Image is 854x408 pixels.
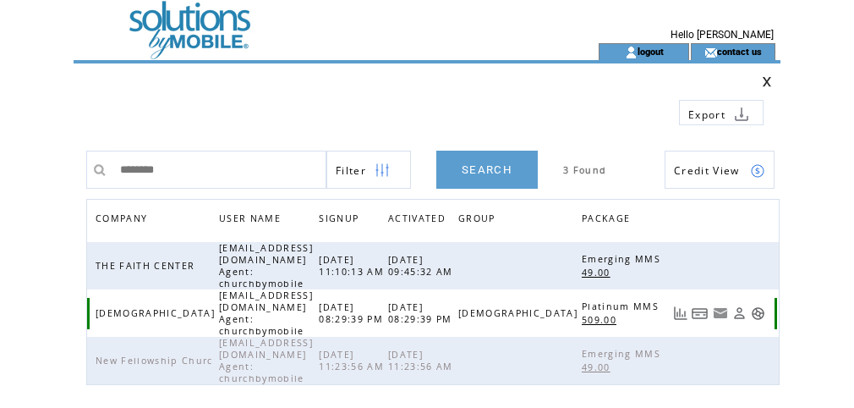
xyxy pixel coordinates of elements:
[388,208,454,233] a: ACTIVATED
[219,212,285,223] a: USER NAME
[582,253,665,265] span: Emerging MMS
[638,46,664,57] a: logout
[673,306,687,321] a: View Usage
[96,212,151,223] a: COMPANY
[388,301,457,325] span: [DATE] 08:29:39 PM
[388,349,457,372] span: [DATE] 11:23:56 AM
[319,254,388,278] span: [DATE] 11:10:13 AM
[582,265,619,279] a: 49.00
[219,208,285,233] span: USER NAME
[388,208,450,233] span: ACTIVATED
[388,254,457,278] span: [DATE] 09:45:32 AM
[674,163,740,178] span: Show Credits View
[582,312,625,327] a: 509.00
[582,360,619,374] a: 49.00
[319,208,363,233] span: SIGNUP
[688,108,725,122] span: Export to csv file
[96,260,199,272] span: THE FAITH CENTER
[671,29,774,41] span: Hello [PERSON_NAME]
[751,306,765,321] a: Support
[326,151,411,189] a: Filter
[717,46,762,57] a: contact us
[679,100,764,125] a: Export
[458,208,500,233] span: GROUP
[713,306,728,321] a: Resend welcome email to this user
[582,300,663,312] span: Platinum MMS
[96,307,219,319] span: [DEMOGRAPHIC_DATA]
[582,361,615,373] span: 49.00
[458,208,504,233] a: GROUP
[582,208,638,233] a: PACKAGE
[625,46,638,59] img: account_icon.gif
[734,107,749,122] img: download.png
[692,306,709,321] a: View Bills
[219,289,313,337] span: [EMAIL_ADDRESS][DOMAIN_NAME] Agent: churchbymobile
[319,301,387,325] span: [DATE] 08:29:39 PM
[458,307,582,319] span: [DEMOGRAPHIC_DATA]
[563,164,606,176] span: 3 Found
[582,314,621,326] span: 509.00
[375,152,390,190] img: filters.png
[319,349,388,372] span: [DATE] 11:23:56 AM
[436,151,538,189] a: SEARCH
[732,306,747,321] a: View Profile
[219,242,313,289] span: [EMAIL_ADDRESS][DOMAIN_NAME] Agent: churchbymobile
[665,151,775,189] a: Credit View
[582,348,665,360] span: Emerging MMS
[582,208,634,233] span: PACKAGE
[582,267,615,278] span: 49.00
[219,337,313,384] span: [EMAIL_ADDRESS][DOMAIN_NAME] Agent: churchbymobile
[336,163,366,178] span: Show filters
[750,163,765,179] img: credits.png
[319,212,363,223] a: SIGNUP
[96,355,217,367] span: New Fellowship Churc
[704,46,717,59] img: contact_us_icon.gif
[96,208,151,233] span: COMPANY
